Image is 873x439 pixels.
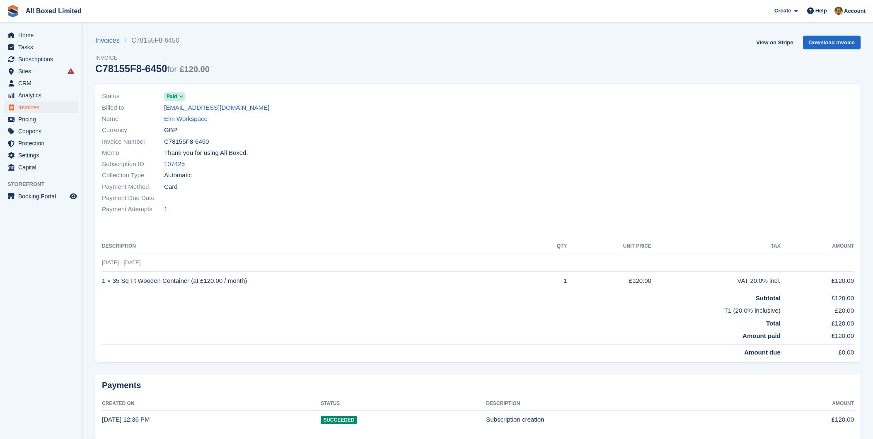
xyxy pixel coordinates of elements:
[18,77,68,89] span: CRM
[4,53,78,65] a: menu
[4,191,78,202] a: menu
[537,272,567,290] td: 1
[18,150,68,161] span: Settings
[537,240,567,253] th: QTY
[18,41,68,53] span: Tasks
[95,63,210,74] div: C78155F8-6450
[95,36,210,46] nav: breadcrumbs
[18,137,68,149] span: Protection
[744,349,781,356] strong: Amount due
[18,113,68,125] span: Pricing
[164,137,209,147] span: C78155F8-6450
[164,148,248,158] span: Thank you for using All Boxed.
[781,272,854,290] td: £120.00
[164,182,178,192] span: Card
[766,320,781,327] strong: Total
[95,36,125,46] a: Invoices
[321,416,357,424] span: Succeeded
[102,240,537,253] th: Description
[4,137,78,149] a: menu
[164,205,167,214] span: 1
[22,4,85,18] a: All Boxed Limited
[164,125,177,135] span: GBP
[167,65,177,74] span: for
[651,240,781,253] th: Tax
[18,191,68,202] span: Booking Portal
[179,65,209,74] span: £120.00
[486,410,751,429] td: Subscription creation
[4,101,78,113] a: menu
[164,114,208,124] a: Elm Workspace
[781,303,854,316] td: £20.00
[102,159,164,169] span: Subscription ID
[102,92,164,101] span: Status
[102,171,164,180] span: Collection Type
[844,7,866,15] span: Account
[164,92,185,101] a: Paid
[753,36,796,49] a: View on Stripe
[18,29,68,41] span: Home
[751,397,854,410] th: Amount
[102,148,164,158] span: Memo
[167,93,177,100] span: Paid
[102,380,854,391] h2: Payments
[102,114,164,124] span: Name
[68,191,78,201] a: Preview store
[4,29,78,41] a: menu
[4,65,78,77] a: menu
[815,7,827,15] span: Help
[803,36,861,49] a: Download Invoice
[102,103,164,113] span: Billed to
[4,41,78,53] a: menu
[18,125,68,137] span: Coupons
[18,89,68,101] span: Analytics
[567,272,651,290] td: £120.00
[18,101,68,113] span: Invoices
[18,53,68,65] span: Subscriptions
[102,182,164,192] span: Payment Method
[7,180,82,188] span: Storefront
[164,159,185,169] a: 107425
[742,332,781,339] strong: Amount paid
[7,5,19,17] img: stora-icon-8386f47178a22dfd0bd8f6a31ec36ba5ce8667c1dd55bd0f319d3a0aa187defe.svg
[781,240,854,253] th: Amount
[321,397,486,410] th: Status
[834,7,843,15] img: Sharon Hawkins
[4,125,78,137] a: menu
[781,316,854,328] td: £120.00
[164,171,192,180] span: Automatic
[102,125,164,135] span: Currency
[4,89,78,101] a: menu
[68,68,74,75] i: Smart entry sync failures have occurred
[4,162,78,173] a: menu
[4,77,78,89] a: menu
[18,162,68,173] span: Capital
[102,303,781,316] td: T1 (20.0% inclusive)
[102,137,164,147] span: Invoice Number
[781,328,854,344] td: -£120.00
[18,65,68,77] span: Sites
[4,113,78,125] a: menu
[102,272,537,290] td: 1 × 35 Sq Ft Wooden Container (at £120.00 / month)
[781,344,854,357] td: £0.00
[567,240,651,253] th: Unit Price
[651,276,781,286] div: VAT 20.0% incl.
[102,205,164,214] span: Payment Attempts
[95,54,210,62] span: Invoice
[102,416,150,423] time: 2025-09-10 11:36:56 UTC
[781,290,854,303] td: £120.00
[751,410,854,429] td: £120.00
[4,150,78,161] a: menu
[102,193,164,203] span: Payment Due Date
[164,103,269,113] a: [EMAIL_ADDRESS][DOMAIN_NAME]
[774,7,791,15] span: Create
[486,397,751,410] th: Description
[102,259,140,265] span: [DATE] - [DATE]
[102,397,321,410] th: Created On
[756,294,781,302] strong: Subtotal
